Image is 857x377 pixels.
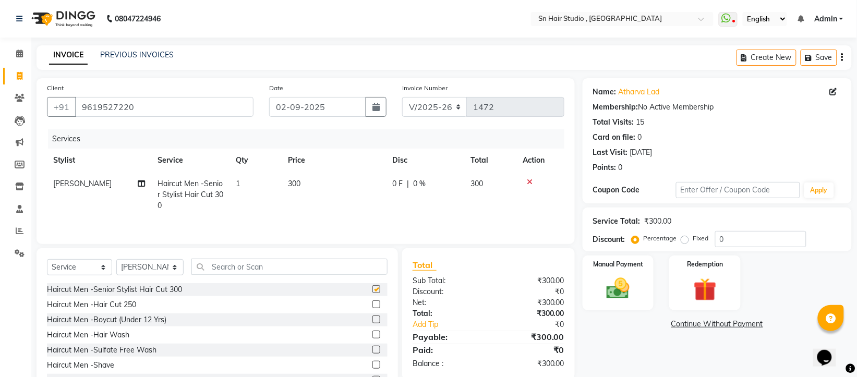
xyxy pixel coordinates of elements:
[593,117,634,128] div: Total Visits:
[676,182,800,198] input: Enter Offer / Coupon Code
[593,147,628,158] div: Last Visit:
[593,185,676,196] div: Coupon Code
[386,149,464,172] th: Disc
[464,149,516,172] th: Total
[402,83,448,93] label: Invoice Number
[644,234,677,243] label: Percentage
[737,50,796,66] button: Create New
[813,335,847,367] iframe: chat widget
[47,330,129,340] div: Haircut Men -Hair Wash
[413,178,426,189] span: 0 %
[405,286,489,297] div: Discount:
[47,83,64,93] label: Client
[407,178,409,189] span: |
[47,97,76,117] button: +91
[687,260,723,269] label: Redemption
[230,149,282,172] th: Qty
[48,129,572,149] div: Services
[686,275,724,304] img: _gift.svg
[269,83,283,93] label: Date
[282,149,386,172] th: Price
[814,14,837,25] span: Admin
[115,4,161,33] b: 08047224946
[288,179,300,188] span: 300
[619,87,660,98] a: Atharva Lad
[47,284,182,295] div: Haircut Men -Senior Stylist Hair Cut 300
[585,319,850,330] a: Continue Without Payment
[47,149,151,172] th: Stylist
[593,216,641,227] div: Service Total:
[599,275,637,302] img: _cash.svg
[100,50,174,59] a: PREVIOUS INVOICES
[47,299,136,310] div: Haircut Men -Hair Cut 250
[488,308,572,319] div: ₹300.00
[638,132,642,143] div: 0
[488,297,572,308] div: ₹300.00
[693,234,709,243] label: Fixed
[636,117,645,128] div: 15
[516,149,564,172] th: Action
[593,234,625,245] div: Discount:
[488,286,572,297] div: ₹0
[593,162,617,173] div: Points:
[27,4,98,33] img: logo
[405,358,489,369] div: Balance :
[488,275,572,286] div: ₹300.00
[630,147,653,158] div: [DATE]
[47,345,156,356] div: Haircut Men -Sulfate Free Wash
[405,319,502,330] a: Add Tip
[53,179,112,188] span: [PERSON_NAME]
[75,97,254,117] input: Search by Name/Mobile/Email/Code
[593,132,636,143] div: Card on file:
[488,331,572,343] div: ₹300.00
[804,183,834,198] button: Apply
[49,46,88,65] a: INVOICE
[405,308,489,319] div: Total:
[191,259,388,275] input: Search or Scan
[593,260,643,269] label: Manual Payment
[47,314,166,325] div: Haircut Men -Boycut (Under 12 Yrs)
[801,50,837,66] button: Save
[47,360,114,371] div: Haircut Men -Shave
[158,179,223,210] span: Haircut Men -Senior Stylist Hair Cut 300
[488,358,572,369] div: ₹300.00
[502,319,572,330] div: ₹0
[405,331,489,343] div: Payable:
[392,178,403,189] span: 0 F
[413,260,437,271] span: Total
[405,344,489,356] div: Paid:
[236,179,240,188] span: 1
[405,275,489,286] div: Sub Total:
[645,216,672,227] div: ₹300.00
[619,162,623,173] div: 0
[593,87,617,98] div: Name:
[593,102,638,113] div: Membership:
[470,179,483,188] span: 300
[488,344,572,356] div: ₹0
[405,297,489,308] div: Net:
[151,149,230,172] th: Service
[593,102,841,113] div: No Active Membership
